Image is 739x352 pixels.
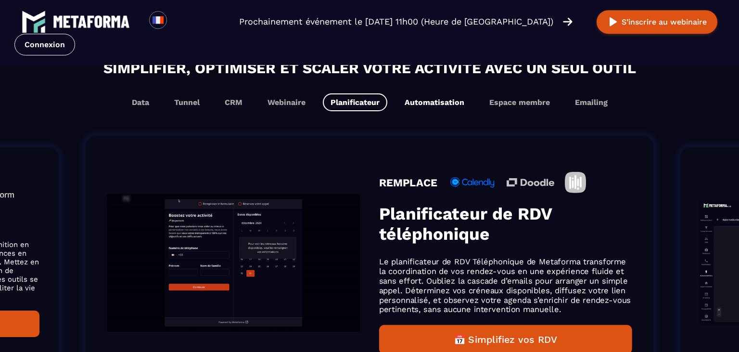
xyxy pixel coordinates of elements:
[482,93,558,111] button: Espace membre
[448,177,496,188] img: icon
[124,93,157,111] button: Data
[14,34,75,55] a: Connexion
[239,15,553,28] p: Prochainement événement le [DATE] 11h00 (Heure de [GEOGRAPHIC_DATA])
[167,11,191,32] div: Search for option
[53,15,130,28] img: logo
[152,14,164,26] img: fr
[107,194,360,332] img: gif
[323,93,387,111] button: Planificateur
[22,10,46,34] img: logo
[597,10,717,34] button: S’inscrire au webinaire
[397,93,472,111] button: Automatisation
[379,257,632,314] p: Le planificateur de RDV Téléphonique de Metaforma transforme la coordination de vos rendez-vous e...
[507,178,554,187] img: icon
[607,16,619,28] img: play
[10,57,729,79] h2: Simplifier, optimiser et scaler votre activité avec un seul outil
[379,204,632,244] h3: Planificateur de RDV téléphonique
[217,93,250,111] button: CRM
[379,176,438,189] h4: REMPLACE
[563,16,573,27] img: arrow-right
[166,93,207,111] button: Tunnel
[567,93,615,111] button: Emailing
[565,172,586,193] img: icon
[175,16,182,27] input: Search for option
[260,93,313,111] button: Webinaire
